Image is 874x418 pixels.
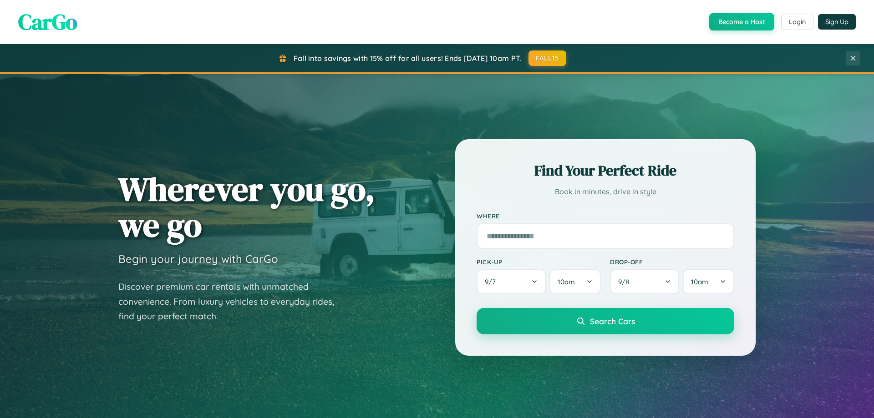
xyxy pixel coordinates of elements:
[709,13,774,30] button: Become a Host
[618,277,634,286] span: 9 / 8
[477,308,734,334] button: Search Cars
[18,7,77,37] span: CarGo
[477,212,734,220] label: Where
[528,50,567,66] button: FALL15
[477,161,734,181] h2: Find Your Perfect Ride
[590,316,635,326] span: Search Cars
[691,277,708,286] span: 10am
[294,54,522,63] span: Fall into savings with 15% off for all users! Ends [DATE] 10am PT.
[477,269,546,294] button: 9/7
[477,258,601,266] label: Pick-up
[485,277,500,286] span: 9 / 7
[818,14,856,30] button: Sign Up
[549,269,601,294] button: 10am
[477,185,734,198] p: Book in minutes, drive in style
[558,277,575,286] span: 10am
[118,171,375,243] h1: Wherever you go, we go
[118,252,278,266] h3: Begin your journey with CarGo
[610,269,679,294] button: 9/8
[683,269,734,294] button: 10am
[781,14,813,30] button: Login
[118,279,346,324] p: Discover premium car rentals with unmatched convenience. From luxury vehicles to everyday rides, ...
[610,258,734,266] label: Drop-off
